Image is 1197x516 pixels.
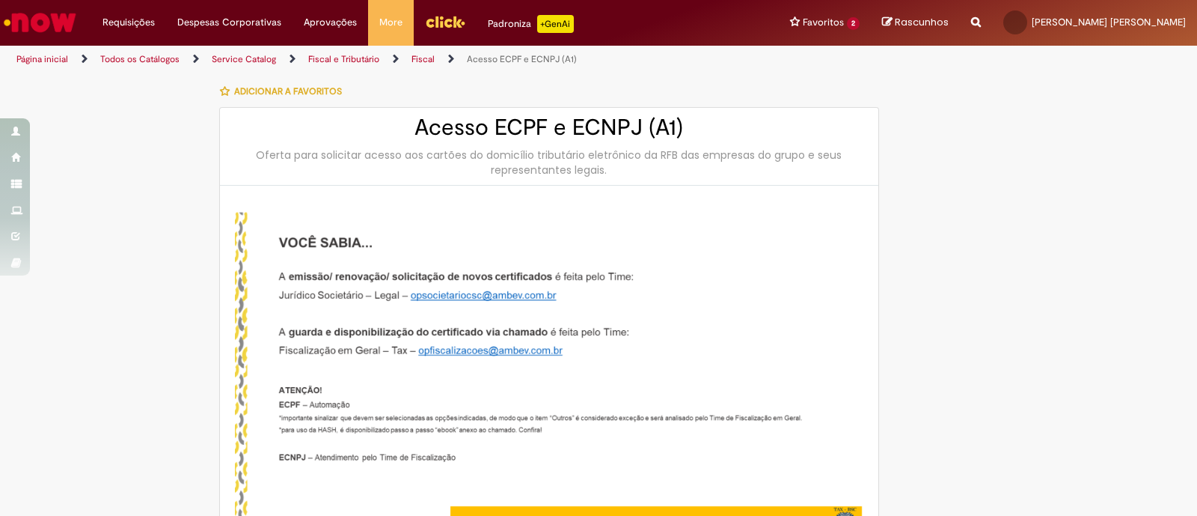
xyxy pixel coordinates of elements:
span: Rascunhos [895,15,949,29]
a: Acesso ECPF e ECNPJ (A1) [467,53,577,65]
h2: Acesso ECPF e ECNPJ (A1) [235,115,863,140]
ul: Trilhas de página [11,46,787,73]
span: 2 [847,17,860,30]
span: Despesas Corporativas [177,15,281,30]
div: Oferta para solicitar acesso aos cartões do domicílio tributário eletrônico da RFB das empresas d... [235,148,863,177]
button: Adicionar a Favoritos [219,76,350,107]
a: Rascunhos [882,16,949,30]
a: Service Catalog [212,53,276,65]
img: click_logo_yellow_360x200.png [425,10,465,33]
div: Padroniza [488,15,574,33]
span: [PERSON_NAME] [PERSON_NAME] [1032,16,1186,28]
span: Favoritos [803,15,844,30]
a: Fiscal e Tributário [308,53,379,65]
p: +GenAi [537,15,574,33]
a: Todos os Catálogos [100,53,180,65]
span: Aprovações [304,15,357,30]
a: Página inicial [16,53,68,65]
a: Fiscal [411,53,435,65]
span: Requisições [102,15,155,30]
span: More [379,15,402,30]
span: Adicionar a Favoritos [234,85,342,97]
img: ServiceNow [1,7,79,37]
